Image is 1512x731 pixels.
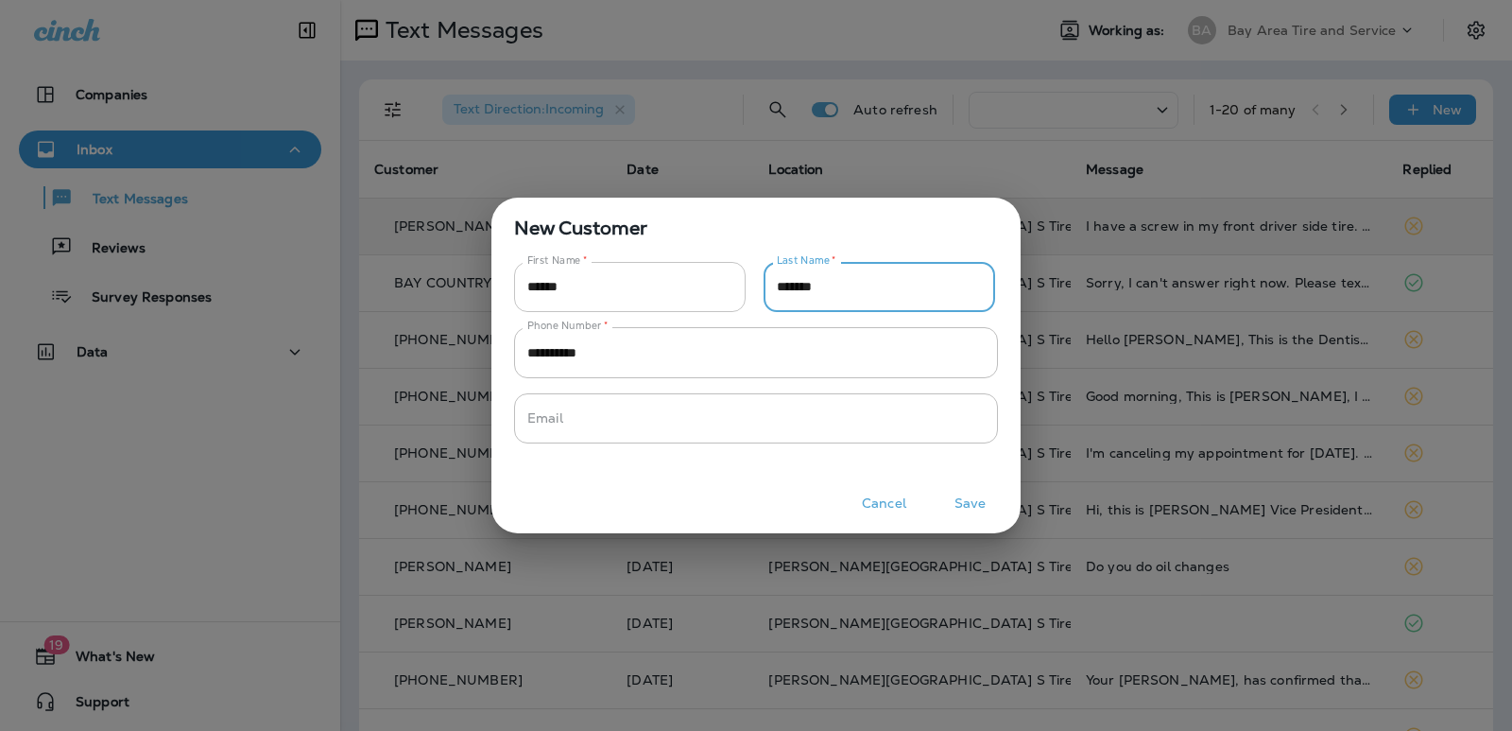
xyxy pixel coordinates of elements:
[849,489,919,518] button: Cancel
[935,489,1005,518] button: Save
[777,253,836,268] label: Last Name
[491,198,1021,243] span: New Customer
[527,319,608,333] label: Phone Number
[527,253,588,268] label: First Name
